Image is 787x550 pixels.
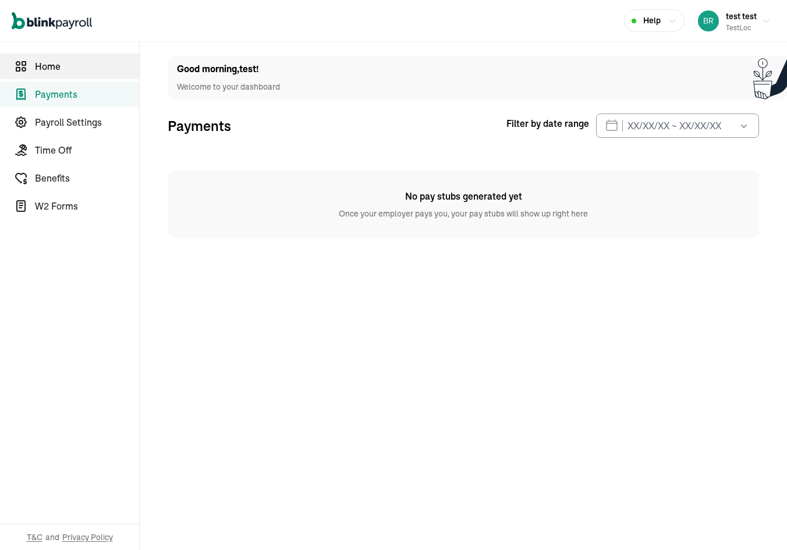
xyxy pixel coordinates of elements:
[729,494,787,550] iframe: Chat Widget
[27,531,42,543] span: T&C
[62,531,113,543] span: Privacy Policy
[726,23,757,33] div: testLoc
[643,15,661,27] span: Help
[168,116,231,135] h3: Payments
[177,81,280,93] p: Welcome to your dashboard
[168,189,759,203] span: No pay stubs generated yet
[693,6,775,36] button: test testtestLoc
[35,171,139,185] span: Benefits
[35,115,139,129] span: Payroll Settings
[596,113,759,138] input: XX/XX/XX ~ XX/XX/XX
[726,11,757,22] span: test test
[35,199,139,213] span: W2 Forms
[177,62,280,76] h1: Good morning , test !
[168,203,759,219] span: Once your employer pays you, your pay stubs will show up right here
[506,116,589,130] span: Filter by date range
[35,87,139,101] span: Payments
[35,143,139,157] span: Time Off
[624,9,685,32] button: Help
[35,59,139,73] span: Home
[12,4,92,38] nav: Global
[753,56,787,100] img: Plant illustration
